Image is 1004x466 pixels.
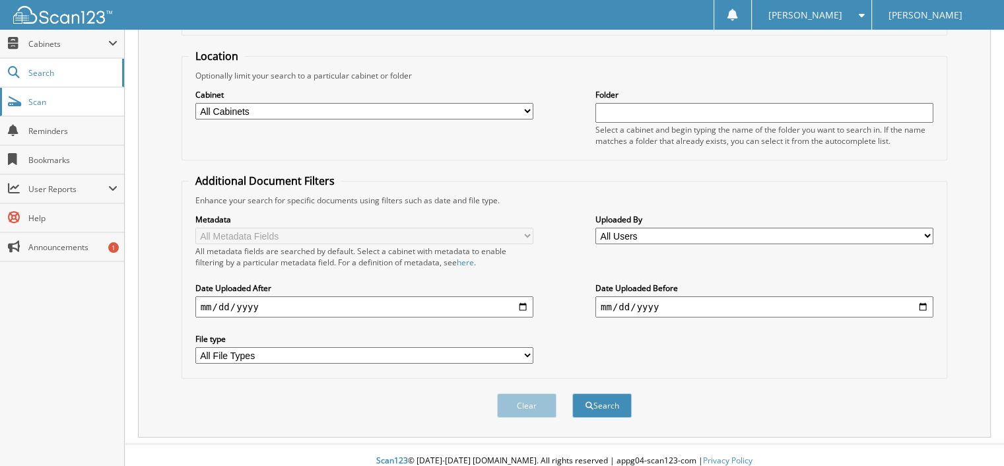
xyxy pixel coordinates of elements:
div: All metadata fields are searched by default. Select a cabinet with metadata to enable filtering b... [195,246,533,268]
button: Search [572,393,632,418]
span: [PERSON_NAME] [768,11,842,19]
a: Privacy Policy [703,455,753,466]
span: Bookmarks [28,154,117,166]
legend: Location [189,49,245,63]
span: Reminders [28,125,117,137]
span: Cabinets [28,38,108,50]
span: User Reports [28,183,108,195]
span: Announcements [28,242,117,253]
legend: Additional Document Filters [189,174,341,188]
input: start [195,296,533,317]
label: Folder [595,89,933,100]
label: Date Uploaded Before [595,283,933,294]
label: Cabinet [195,89,533,100]
button: Clear [497,393,556,418]
span: Scan [28,96,117,108]
a: here [457,257,474,268]
span: Help [28,213,117,224]
label: File type [195,333,533,345]
label: Date Uploaded After [195,283,533,294]
span: Search [28,67,116,79]
label: Metadata [195,214,533,225]
input: end [595,296,933,317]
iframe: Chat Widget [938,403,1004,466]
div: Enhance your search for specific documents using filters such as date and file type. [189,195,941,206]
span: [PERSON_NAME] [888,11,962,19]
div: Select a cabinet and begin typing the name of the folder you want to search in. If the name match... [595,124,933,147]
label: Uploaded By [595,214,933,225]
div: 1 [108,242,119,253]
span: Scan123 [376,455,408,466]
div: Optionally limit your search to a particular cabinet or folder [189,70,941,81]
img: scan123-logo-white.svg [13,6,112,24]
